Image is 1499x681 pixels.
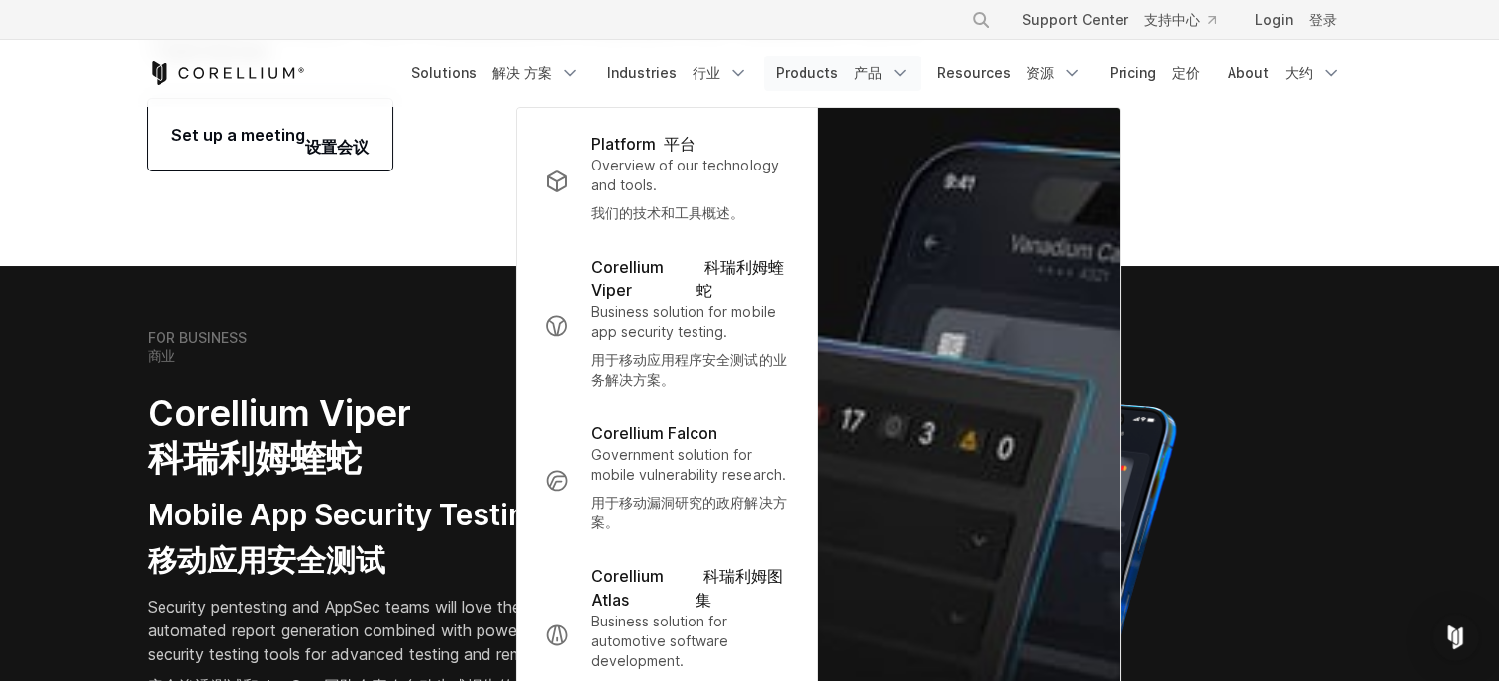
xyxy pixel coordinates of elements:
p: Business solution for mobile app security testing. [591,302,789,397]
div: Open Intercom Messenger [1432,614,1479,661]
a: Corellium Falcon Government solution for mobile vulnerability research.用于移动漏洞研究的政府解决方案。 [528,409,804,552]
a: Support Center [1007,2,1231,38]
p: Corellium Atlas [591,564,789,612]
font: 平台 [664,134,696,154]
h2: Corellium Viper [148,392,655,481]
font: 支持中心 [1144,11,1200,28]
font: 移动应用安全测试 [148,542,385,578]
span: Set up a meeting [171,111,369,159]
div: Navigation Menu [947,2,1352,38]
a: About [1216,56,1352,91]
font: 设置会议 [305,137,369,157]
p: Platform [591,132,696,156]
a: Solutions [399,56,591,91]
font: 产品 [854,64,882,81]
font: 资源 [1026,64,1054,81]
h6: FOR BUSINESS [148,329,255,364]
p: Overview of our technology and tools. [591,156,789,231]
font: 科瑞利姆图集 [696,566,783,610]
font: 大约 [1285,64,1313,81]
font: 解决 方案 [492,64,552,81]
font: 科瑞利姆蝰蛇 [696,257,784,300]
button: Search [963,2,999,38]
a: Corellium Home [148,61,305,85]
font: 行业 [693,64,720,81]
a: Resources [925,56,1094,91]
div: Navigation Menu [399,56,1352,91]
p: Corellium Viper [591,255,789,302]
font: 定价 [1172,64,1200,81]
a: Login [1239,2,1352,38]
a: Platform 平台 Overview of our technology and tools.我们的技术和工具概述。 [528,120,804,243]
a: Pricing [1098,56,1212,91]
font: 我们的技术和工具概述。 [591,204,744,221]
a: Set up a meeting 设置会议 [148,99,392,170]
a: Corellium Viper 科瑞利姆蝰蛇 Business solution for mobile app security testing.用于移动应用程序安全测试的业务解决方案。 [528,243,804,409]
font: 用于移动漏洞研究的政府解决方案。 [591,494,786,530]
font: 商业 [148,347,175,364]
a: Industries [595,56,760,91]
font: 用于移动应用程序安全测试的业务解决方案。 [591,351,786,388]
p: Government solution for mobile vulnerability research. [591,445,789,540]
p: Corellium Falcon [591,421,717,445]
font: 登录 [1309,11,1337,28]
h3: Mobile App Security Testing [148,497,655,579]
a: Products [764,56,921,91]
font: 科瑞利姆蝰蛇 [148,436,362,480]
